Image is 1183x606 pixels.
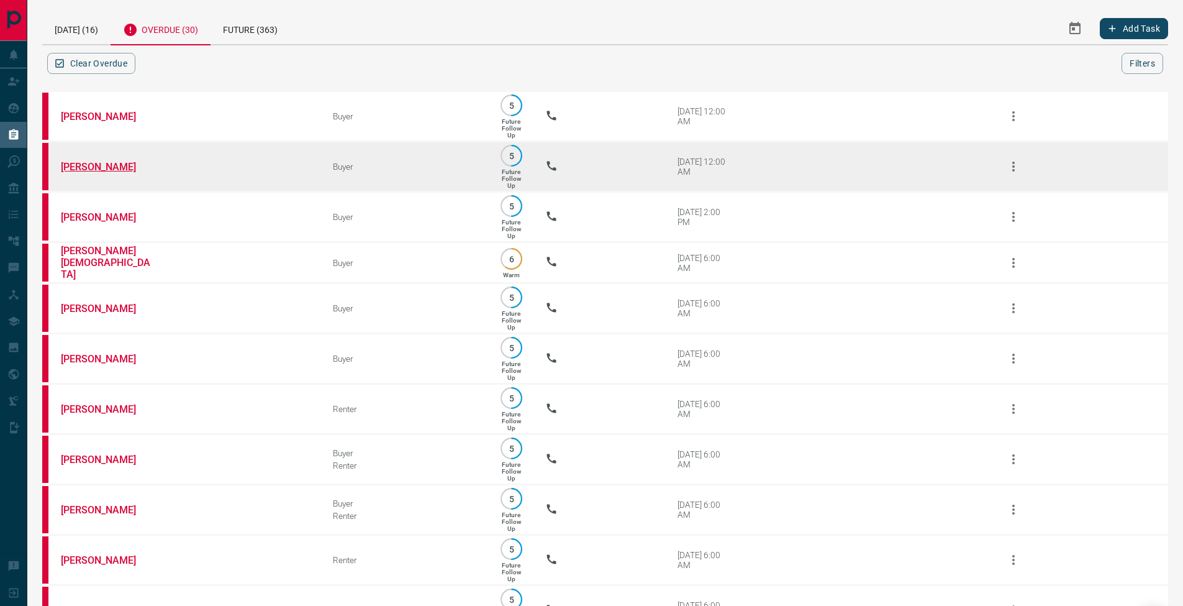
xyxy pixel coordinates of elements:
p: Future Follow Up [502,461,521,482]
p: 5 [507,494,516,503]
div: property.ca [42,143,48,190]
button: Clear Overdue [47,53,135,74]
div: Renter [333,555,478,565]
div: [DATE] 6:00 AM [678,500,730,520]
div: property.ca [42,93,48,140]
p: 5 [507,151,516,160]
p: Future Follow Up [502,310,521,331]
div: [DATE] 6:00 AM [678,298,730,318]
div: property.ca [42,536,48,584]
div: property.ca [42,285,48,332]
div: Overdue (30) [111,12,211,45]
a: [PERSON_NAME][DEMOGRAPHIC_DATA] [61,245,154,280]
p: Warm [503,272,520,278]
div: [DATE] 12:00 AM [678,106,730,126]
div: [DATE] 12:00 AM [678,157,730,177]
p: 6 [507,254,516,264]
div: Renter [333,461,478,471]
p: 5 [507,343,516,352]
p: Future Follow Up [502,411,521,431]
p: 5 [507,393,516,403]
div: Buyer [333,354,478,364]
div: property.ca [42,244,48,282]
button: Select Date Range [1060,14,1090,44]
div: property.ca [42,385,48,433]
div: property.ca [42,486,48,533]
div: Buyer [333,303,478,313]
button: Filters [1122,53,1163,74]
div: Renter [333,404,478,414]
a: [PERSON_NAME] [61,403,154,415]
a: [PERSON_NAME] [61,161,154,173]
div: [DATE] 6:00 AM [678,349,730,369]
div: Buyer [333,448,478,458]
p: 5 [507,544,516,554]
a: [PERSON_NAME] [61,211,154,223]
p: 5 [507,201,516,211]
a: [PERSON_NAME] [61,303,154,314]
button: Add Task [1100,18,1168,39]
p: Future Follow Up [502,562,521,582]
div: property.ca [42,436,48,483]
div: [DATE] 2:00 PM [678,207,730,227]
div: [DATE] 6:00 AM [678,399,730,419]
div: property.ca [42,193,48,241]
div: [DATE] 6:00 AM [678,449,730,469]
div: Buyer [333,498,478,508]
p: Future Follow Up [502,219,521,239]
p: 5 [507,293,516,302]
div: [DATE] 6:00 AM [678,550,730,570]
a: [PERSON_NAME] [61,353,154,365]
a: [PERSON_NAME] [61,454,154,466]
a: [PERSON_NAME] [61,111,154,122]
p: Future Follow Up [502,360,521,381]
p: 5 [507,101,516,110]
a: [PERSON_NAME] [61,504,154,516]
a: [PERSON_NAME] [61,554,154,566]
div: Buyer [333,162,478,172]
p: Future Follow Up [502,118,521,139]
p: 5 [507,444,516,453]
p: Future Follow Up [502,512,521,532]
div: property.ca [42,335,48,382]
div: [DATE] 6:00 AM [678,253,730,273]
div: Buyer [333,111,478,121]
div: Future (363) [211,12,290,44]
div: Renter [333,511,478,521]
p: Future Follow Up [502,168,521,189]
div: Buyer [333,212,478,222]
div: Buyer [333,258,478,268]
p: 5 [507,595,516,604]
div: [DATE] (16) [42,12,111,44]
